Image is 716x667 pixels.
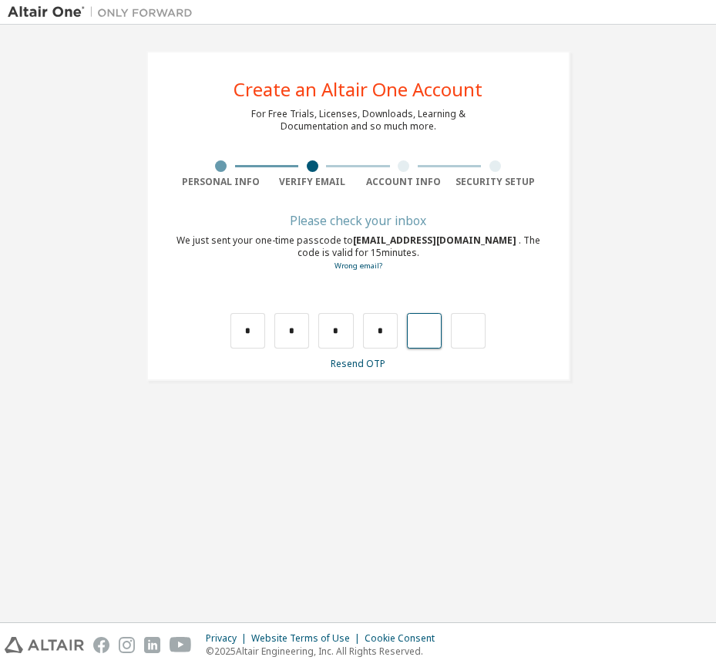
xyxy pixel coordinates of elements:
[234,80,482,99] div: Create an Altair One Account
[334,261,382,271] a: Go back to the registration form
[331,357,385,370] a: Resend OTP
[170,637,192,653] img: youtube.svg
[251,108,466,133] div: For Free Trials, Licenses, Downloads, Learning & Documentation and so much more.
[358,176,450,188] div: Account Info
[353,234,519,247] span: [EMAIL_ADDRESS][DOMAIN_NAME]
[5,637,84,653] img: altair_logo.svg
[365,632,444,645] div: Cookie Consent
[8,5,200,20] img: Altair One
[267,176,358,188] div: Verify Email
[119,637,135,653] img: instagram.svg
[206,632,251,645] div: Privacy
[176,234,541,272] div: We just sent your one-time passcode to . The code is valid for 15 minutes.
[176,216,541,225] div: Please check your inbox
[176,176,267,188] div: Personal Info
[93,637,109,653] img: facebook.svg
[251,632,365,645] div: Website Terms of Use
[144,637,160,653] img: linkedin.svg
[449,176,541,188] div: Security Setup
[206,645,444,658] p: © 2025 Altair Engineering, Inc. All Rights Reserved.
